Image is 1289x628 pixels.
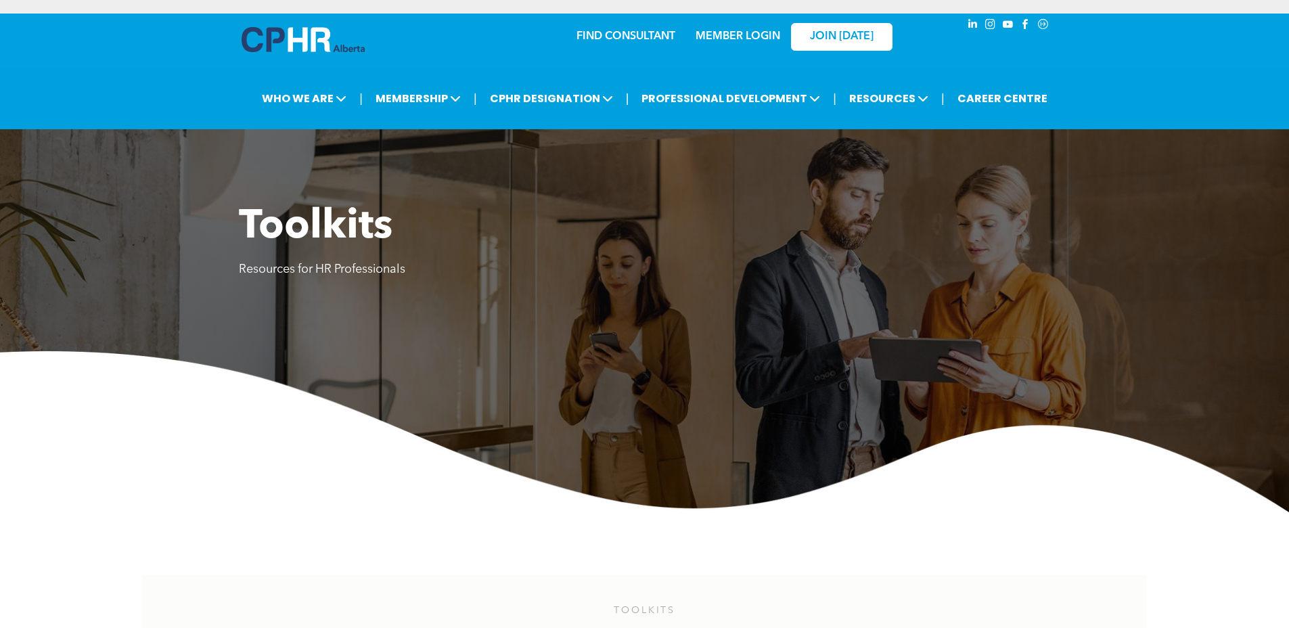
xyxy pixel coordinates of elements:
span: RESOURCES [845,86,932,111]
span: Toolkits [239,207,392,248]
span: PROFESSIONAL DEVELOPMENT [637,86,824,111]
li: | [833,85,836,112]
a: youtube [1001,17,1016,35]
span: MEMBERSHIP [371,86,465,111]
span: CPHR DESIGNATION [486,86,617,111]
span: Resources for HR Professionals [239,263,405,275]
li: | [941,85,945,112]
li: | [359,85,363,112]
img: A blue and white logo for cp alberta [242,27,365,52]
li: | [474,85,477,112]
a: FIND CONSULTANT [576,31,675,42]
a: instagram [983,17,998,35]
span: WHO WE ARE [258,86,350,111]
a: Social network [1036,17,1051,35]
a: CAREER CENTRE [953,86,1051,111]
span: TOOLKITS [614,606,675,616]
a: linkedin [966,17,980,35]
span: JOIN [DATE] [810,30,874,43]
li: | [626,85,629,112]
a: facebook [1018,17,1033,35]
a: MEMBER LOGIN [696,31,780,42]
a: JOIN [DATE] [791,23,892,51]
